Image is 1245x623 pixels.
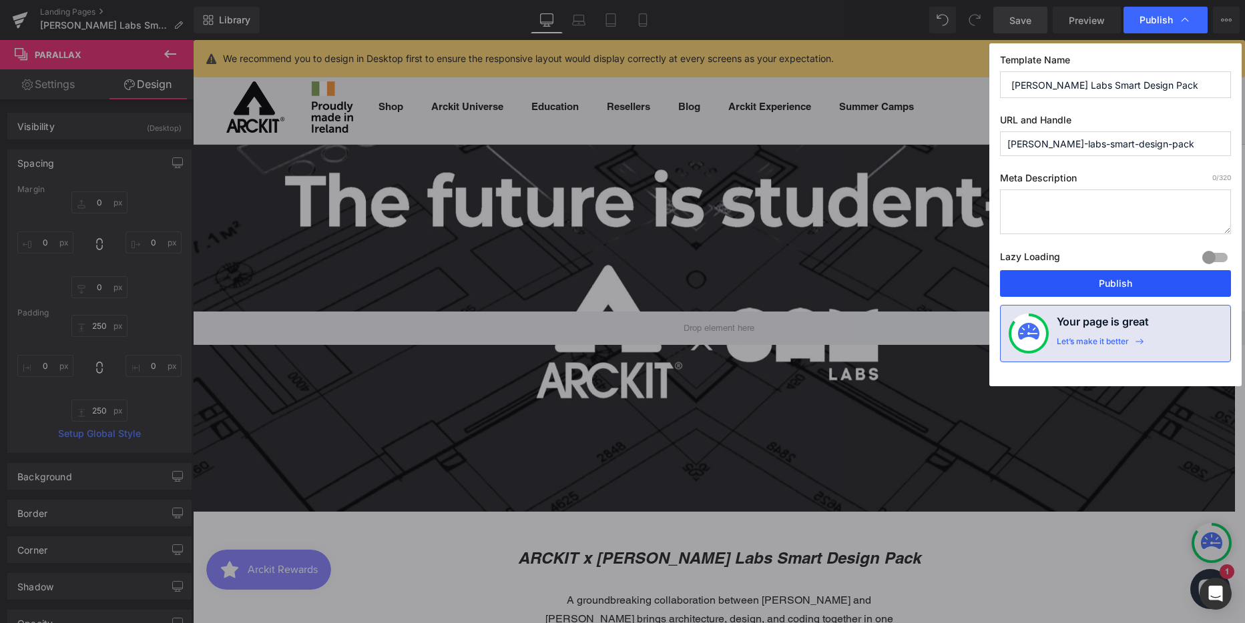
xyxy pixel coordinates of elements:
a: Arckit ExperienceArckit Experience [535,61,618,72]
nav: Main navigation [186,59,721,75]
div: Open Intercom Messenger [1200,578,1232,610]
label: URL and Handle [1000,114,1231,131]
img: onboarding-status.svg [1018,323,1039,344]
a: We deliver with tracked shipping across the [GEOGRAPHIC_DATA] from [US_STATE] [364,9,688,19]
button: Publish [1000,270,1231,297]
span: /320 [1212,173,1231,181]
a: Arckit Universe [238,61,310,72]
a: ResellersResellers [414,61,457,72]
img: Arckit-US [33,41,160,93]
a: ShopShop [186,61,210,72]
label: Lazy Loading [1000,248,1060,270]
label: Meta Description [1000,172,1231,189]
iframe: Button to open loyalty program pop-up [13,510,138,550]
i: ARCKIT x [PERSON_NAME] Labs Smart Design Pack [325,508,728,527]
div: Let’s make it better [1057,336,1129,354]
span: 0 [1212,173,1216,181]
a: BlogBlog [485,61,507,72]
inbox-online-store-chat: Shopify online store chat [993,529,1041,572]
a: Search [975,60,989,74]
span: Publish [1140,14,1173,26]
a: Open cart [1006,59,1019,75]
h4: Your page is great [1057,314,1149,336]
a: Summer CampsSummer Camps [646,61,721,72]
label: Template Name [1000,54,1231,71]
a: EducationEducation [338,61,386,72]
